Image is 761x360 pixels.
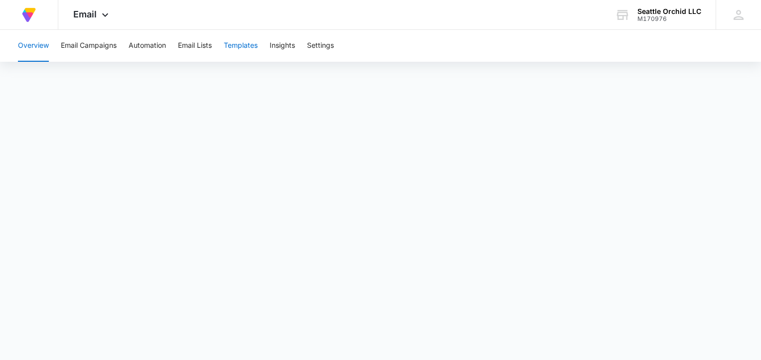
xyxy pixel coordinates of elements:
[73,9,97,19] span: Email
[18,30,49,62] button: Overview
[224,30,258,62] button: Templates
[270,30,295,62] button: Insights
[637,7,701,15] div: account name
[20,6,38,24] img: Volusion
[637,15,701,22] div: account id
[307,30,334,62] button: Settings
[129,30,166,62] button: Automation
[61,30,117,62] button: Email Campaigns
[178,30,212,62] button: Email Lists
